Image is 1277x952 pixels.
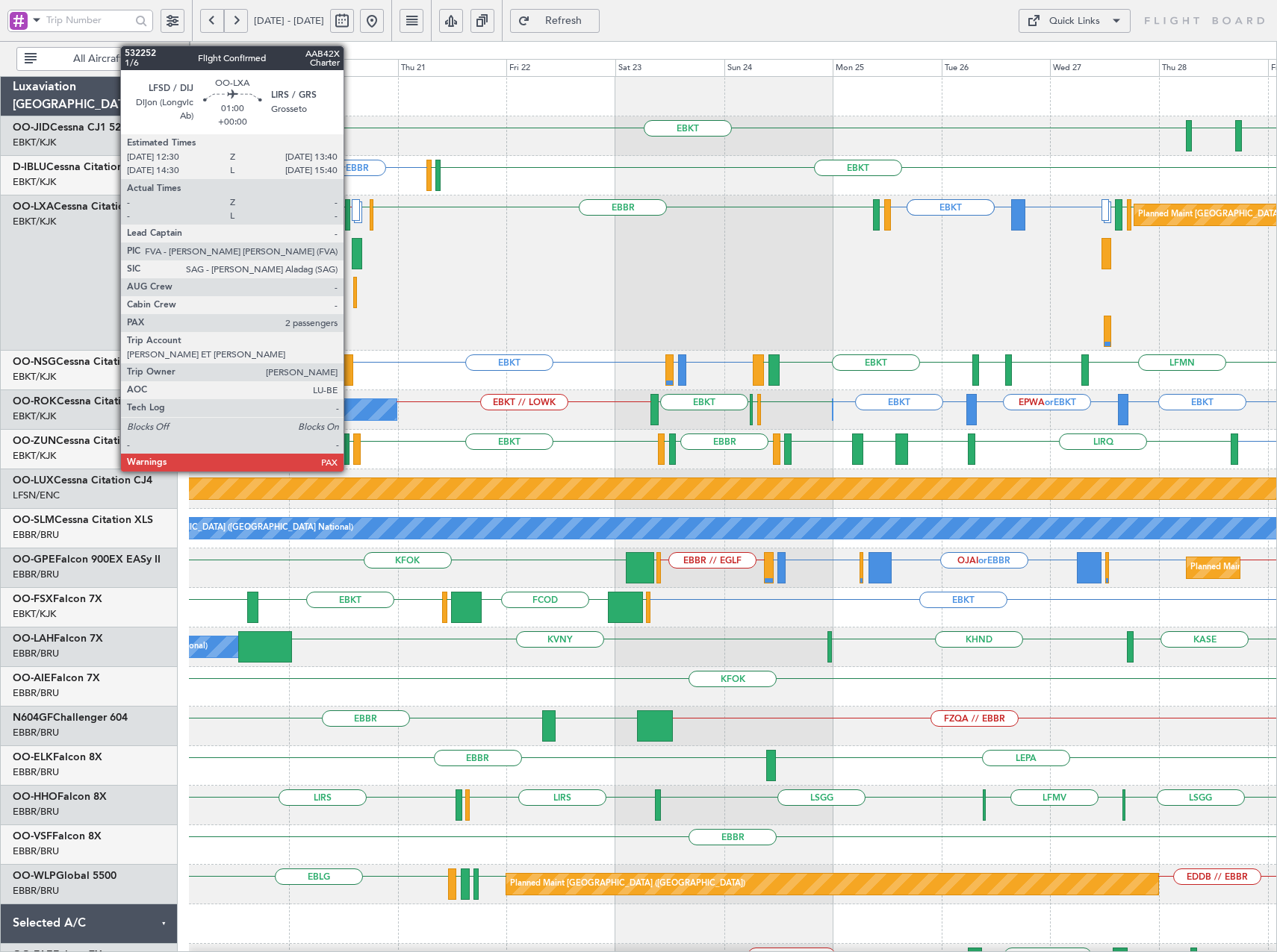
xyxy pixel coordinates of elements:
div: Wed 20 [289,59,398,77]
a: OO-SLMCessna Citation XLS [13,515,153,525]
span: OO-HHO [13,792,58,802]
span: OO-LAH [13,633,54,644]
span: OO-GPE [13,554,55,565]
a: EBKT/KJK [13,215,56,228]
div: A/C Unavailable [184,204,246,226]
a: EBBR/BRU [13,686,59,700]
a: OO-VSFFalcon 8X [13,831,102,842]
a: EBBR/BRU [13,884,59,898]
div: Wed 27 [1050,59,1159,77]
button: Quick Links [1019,9,1131,33]
a: EBBR/BRU [13,726,59,739]
a: OO-GPEFalcon 900EX EASy II [13,554,161,565]
div: [DATE] [193,44,218,57]
span: [DATE] - [DATE] [254,14,324,28]
a: OO-LAHFalcon 7X [13,633,103,644]
a: OO-ZUNCessna Citation CJ4 [13,436,155,446]
a: OO-ELKFalcon 8X [13,752,102,762]
button: All Aircraft [16,47,162,71]
span: D-IBLU [13,162,46,172]
span: OO-ROK [13,396,57,407]
div: Quick Links [1049,14,1100,29]
span: OO-ZUN [13,436,56,446]
span: Refresh [533,16,594,26]
div: Fri 22 [506,59,615,77]
span: OO-AIE [13,673,51,683]
div: Sat 23 [615,59,724,77]
span: OO-LXA [13,201,54,212]
a: EBKT/KJK [13,370,56,383]
input: Trip Number [46,9,131,31]
div: Planned Maint [GEOGRAPHIC_DATA] ([GEOGRAPHIC_DATA]) [510,873,745,895]
div: Tue 19 [180,59,289,77]
a: OO-WLPGlobal 5500 [13,871,116,881]
a: EBKT/KJK [13,175,56,189]
span: OO-ELK [13,752,53,762]
a: EBKT/KJK [13,410,56,423]
a: OO-FSXFalcon 7X [13,594,102,604]
a: OO-LXACessna Citation CJ4 [13,201,152,212]
a: EBKT/KJK [13,449,56,463]
div: A/C Unavailable [GEOGRAPHIC_DATA] ([GEOGRAPHIC_DATA] National) [75,517,353,539]
span: OO-SLM [13,515,55,525]
span: OO-JID [13,122,50,133]
a: EBKT/KJK [13,607,56,621]
div: Thu 28 [1159,59,1268,77]
a: OO-ROKCessna Citation CJ4 [13,396,155,407]
span: OO-FSX [13,594,53,604]
a: OO-JIDCessna CJ1 525 [13,122,127,133]
a: OO-LUXCessna Citation CJ4 [13,475,152,486]
a: EBBR/BRU [13,805,59,818]
button: Refresh [510,9,600,33]
a: D-IBLUCessna Citation M2 [13,162,142,172]
div: Sun 24 [724,59,833,77]
div: Tue 26 [942,59,1051,77]
span: OO-NSG [13,357,56,367]
div: Mon 25 [833,59,942,77]
a: EBBR/BRU [13,528,59,542]
span: OO-WLP [13,871,56,881]
span: OO-LUX [13,475,54,486]
a: LFSN/ENC [13,489,60,502]
a: EBBR/BRU [13,568,59,581]
span: All Aircraft [40,54,157,64]
a: OO-NSGCessna Citation CJ4 [13,357,155,367]
a: OO-AIEFalcon 7X [13,673,100,683]
div: Thu 21 [398,59,507,77]
a: EBBR/BRU [13,765,59,779]
a: EBBR/BRU [13,647,59,660]
a: EBKT/KJK [13,136,56,149]
a: N604GFChallenger 604 [13,713,128,723]
span: N604GF [13,713,53,723]
a: OO-HHOFalcon 8X [13,792,107,802]
a: EBBR/BRU [13,845,59,858]
span: OO-VSF [13,831,52,842]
